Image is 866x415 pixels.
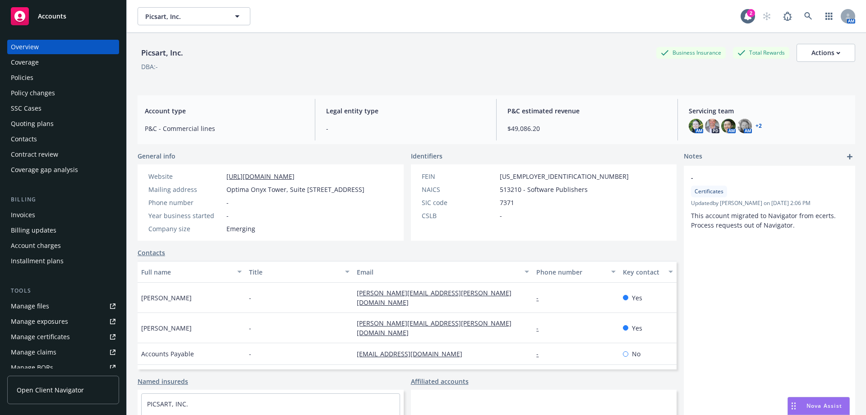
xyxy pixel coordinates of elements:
[7,238,119,253] a: Account charges
[632,349,640,359] span: No
[7,70,119,85] a: Policies
[623,267,663,277] div: Key contact
[226,224,255,233] span: Emerging
[806,402,842,410] span: Nova Assist
[17,385,84,395] span: Open Client Navigator
[755,123,762,129] a: +2
[138,248,165,257] a: Contacts
[811,44,840,61] div: Actions
[147,400,188,408] a: PICSART, INC.
[11,345,56,359] div: Manage claims
[141,349,194,359] span: Accounts Payable
[799,7,817,25] a: Search
[619,261,677,283] button: Key contact
[656,47,726,58] div: Business Insurance
[7,223,119,238] a: Billing updates
[357,267,519,277] div: Email
[733,47,789,58] div: Total Rewards
[145,106,304,116] span: Account type
[7,360,119,375] a: Manage BORs
[7,208,119,222] a: Invoices
[226,198,229,207] span: -
[11,299,49,313] div: Manage files
[7,4,119,29] a: Accounts
[7,101,119,116] a: SSC Cases
[500,211,502,220] span: -
[705,119,719,133] img: photo
[500,198,514,207] span: 7371
[11,208,35,222] div: Invoices
[11,55,39,70] div: Coverage
[422,211,496,220] div: CSLB
[11,86,55,100] div: Policy changes
[148,211,223,220] div: Year business started
[689,106,848,116] span: Servicing team
[691,173,825,182] span: -
[11,330,70,344] div: Manage certificates
[226,185,364,194] span: Optima Onyx Tower, Suite [STREET_ADDRESS]
[148,224,223,233] div: Company size
[11,254,64,268] div: Installment plans
[7,286,119,295] div: Tools
[326,124,485,133] span: -
[7,132,119,146] a: Contacts
[357,289,511,307] a: [PERSON_NAME][EMAIL_ADDRESS][PERSON_NAME][DOMAIN_NAME]
[632,293,642,303] span: Yes
[138,377,188,386] a: Named insureds
[7,195,119,204] div: Billing
[11,147,58,162] div: Contract review
[7,40,119,54] a: Overview
[721,119,736,133] img: photo
[11,132,37,146] div: Contacts
[11,360,53,375] div: Manage BORs
[507,124,667,133] span: $49,086.20
[11,238,61,253] div: Account charges
[141,62,158,71] div: DBA: -
[138,261,245,283] button: Full name
[788,397,799,415] div: Drag to move
[695,187,723,196] span: Certificates
[7,254,119,268] a: Installment plans
[141,293,192,303] span: [PERSON_NAME]
[148,198,223,207] div: Phone number
[422,172,496,181] div: FEIN
[357,319,511,337] a: [PERSON_NAME][EMAIL_ADDRESS][PERSON_NAME][DOMAIN_NAME]
[226,211,229,220] span: -
[353,261,533,283] button: Email
[7,147,119,162] a: Contract review
[7,314,119,329] a: Manage exposures
[411,377,469,386] a: Affiliated accounts
[11,163,78,177] div: Coverage gap analysis
[7,345,119,359] a: Manage claims
[11,70,33,85] div: Policies
[689,119,703,133] img: photo
[249,323,251,333] span: -
[11,117,54,131] div: Quoting plans
[7,117,119,131] a: Quoting plans
[145,124,304,133] span: P&C - Commercial lines
[249,293,251,303] span: -
[11,223,56,238] div: Billing updates
[11,40,39,54] div: Overview
[138,47,187,59] div: Picsart, Inc.
[141,267,232,277] div: Full name
[148,185,223,194] div: Mailing address
[138,7,250,25] button: Picsart, Inc.
[691,199,848,207] span: Updated by [PERSON_NAME] on [DATE] 2:06 PM
[422,198,496,207] div: SIC code
[536,294,546,302] a: -
[797,44,855,62] button: Actions
[684,166,855,237] div: -CertificatesUpdatedby [PERSON_NAME] on [DATE] 2:06 PMThis account migrated to Navigator from ece...
[536,324,546,332] a: -
[684,151,702,162] span: Notes
[38,13,66,20] span: Accounts
[536,267,605,277] div: Phone number
[533,261,619,283] button: Phone number
[507,106,667,116] span: P&C estimated revenue
[226,172,295,181] a: [URL][DOMAIN_NAME]
[145,12,223,21] span: Picsart, Inc.
[7,86,119,100] a: Policy changes
[141,323,192,333] span: [PERSON_NAME]
[778,7,797,25] a: Report a Bug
